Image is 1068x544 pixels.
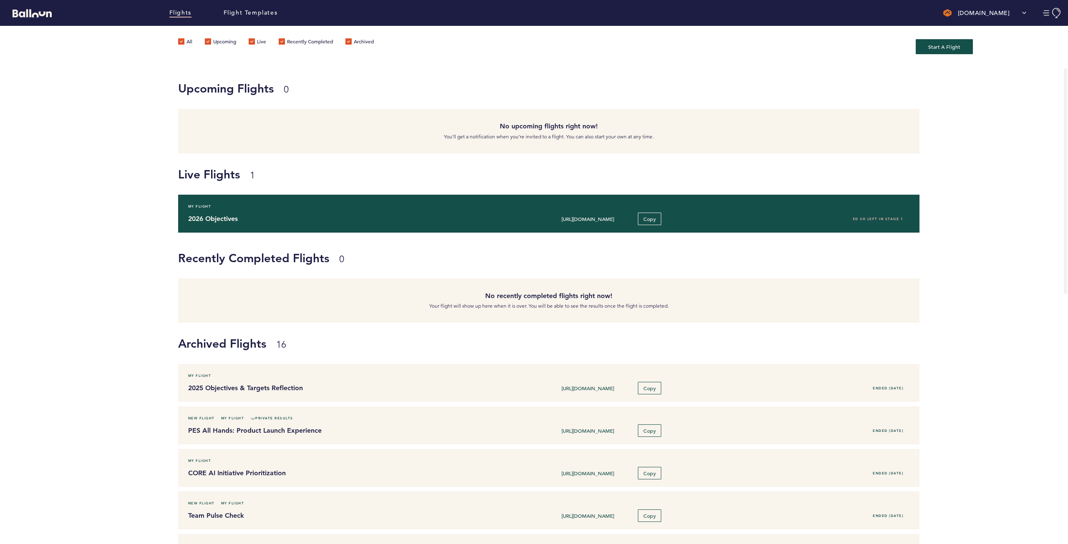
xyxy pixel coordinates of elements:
[638,213,661,225] button: Copy
[224,8,278,18] a: Flight Templates
[643,512,656,519] span: Copy
[188,414,215,422] span: New Flight
[873,514,903,518] span: Ended [DATE]
[853,217,904,221] span: 5D 3H left in stage 1
[178,335,1062,352] h1: Archived Flights
[221,414,244,422] span: My Flight
[916,39,973,54] button: Start A Flight
[939,5,1031,21] button: [DOMAIN_NAME]
[873,386,903,390] span: Ended [DATE]
[643,427,656,434] span: Copy
[184,291,914,301] h4: No recently completed flights right now!
[345,38,374,47] label: Archived
[250,414,293,422] span: Private Results
[188,499,215,507] span: New Flight
[276,339,286,350] small: 16
[638,382,661,394] button: Copy
[188,511,481,521] h4: Team Pulse Check
[873,429,903,433] span: Ended [DATE]
[178,250,914,266] h1: Recently Completed Flights
[643,470,656,476] span: Copy
[638,424,661,437] button: Copy
[279,38,333,47] label: Recently Completed
[169,8,191,18] a: Flights
[873,471,903,475] span: Ended [DATE]
[643,385,656,391] span: Copy
[178,38,192,47] label: All
[188,383,481,393] h4: 2025 Objectives & Targets Reflection
[284,84,289,95] small: 0
[339,253,344,265] small: 0
[249,38,266,47] label: Live
[250,170,255,181] small: 1
[188,456,212,465] span: My Flight
[188,468,481,478] h4: CORE AI Initiative Prioritization
[184,302,914,310] p: Your flight will show up here when it is over. You will be able to see the results once the fligh...
[188,202,212,211] span: My Flight
[188,214,481,224] h4: 2026 Objectives
[958,9,1010,17] p: [DOMAIN_NAME]
[638,509,661,522] button: Copy
[188,426,481,436] h4: PES All Hands: Product Launch Experience
[643,216,656,222] span: Copy
[205,38,236,47] label: Upcoming
[188,371,212,380] span: My Flight
[1043,8,1062,18] button: Manage Account
[6,8,52,17] a: Balloon
[184,121,914,131] h4: No upcoming flights right now!
[638,467,661,479] button: Copy
[178,166,1062,183] h1: Live Flights
[178,80,914,97] h1: Upcoming Flights
[184,133,914,141] p: You’ll get a notification when you’re invited to a flight. You can also start your own at any time.
[13,9,52,18] svg: Balloon
[221,499,244,507] span: My Flight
